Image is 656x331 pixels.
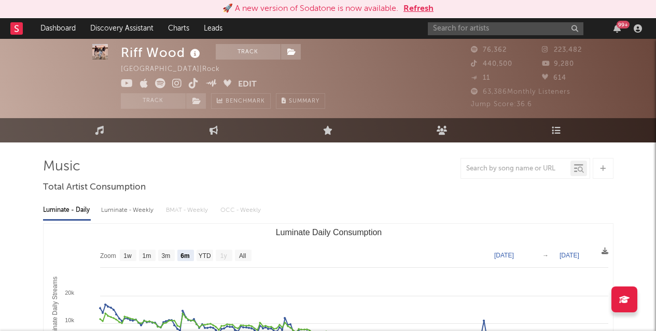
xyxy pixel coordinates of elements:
[276,93,325,109] button: Summary
[542,47,582,53] span: 223,482
[403,3,434,15] button: Refresh
[123,252,132,260] text: 1w
[43,202,91,219] div: Luminate - Daily
[121,63,232,76] div: [GEOGRAPHIC_DATA] | Rock
[471,101,532,108] span: Jump Score: 36.6
[33,18,83,39] a: Dashboard
[142,252,151,260] text: 1m
[275,228,382,237] text: Luminate Daily Consumption
[121,44,203,61] div: Riff Wood
[211,93,271,109] a: Benchmark
[542,61,574,67] span: 9,280
[198,252,211,260] text: YTD
[121,93,186,109] button: Track
[83,18,161,39] a: Discovery Assistant
[289,98,319,104] span: Summary
[216,44,281,60] button: Track
[238,78,257,91] button: Edit
[65,290,74,296] text: 20k
[43,181,146,194] span: Total Artist Consumption
[471,61,512,67] span: 440,500
[161,18,197,39] a: Charts
[161,252,170,260] text: 3m
[613,24,621,33] button: 99+
[542,252,549,259] text: →
[100,252,116,260] text: Zoom
[220,252,227,260] text: 1y
[461,165,570,173] input: Search by song name or URL
[180,252,189,260] text: 6m
[197,18,230,39] a: Leads
[542,75,566,81] span: 614
[471,47,507,53] span: 76,362
[494,252,514,259] text: [DATE]
[222,3,398,15] div: 🚀 A new version of Sodatone is now available.
[101,202,156,219] div: Luminate - Weekly
[560,252,579,259] text: [DATE]
[617,21,630,28] div: 99 +
[471,89,570,95] span: 63,386 Monthly Listeners
[239,252,246,260] text: All
[471,75,490,81] span: 11
[226,95,265,108] span: Benchmark
[428,22,583,35] input: Search for artists
[65,317,74,323] text: 10k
